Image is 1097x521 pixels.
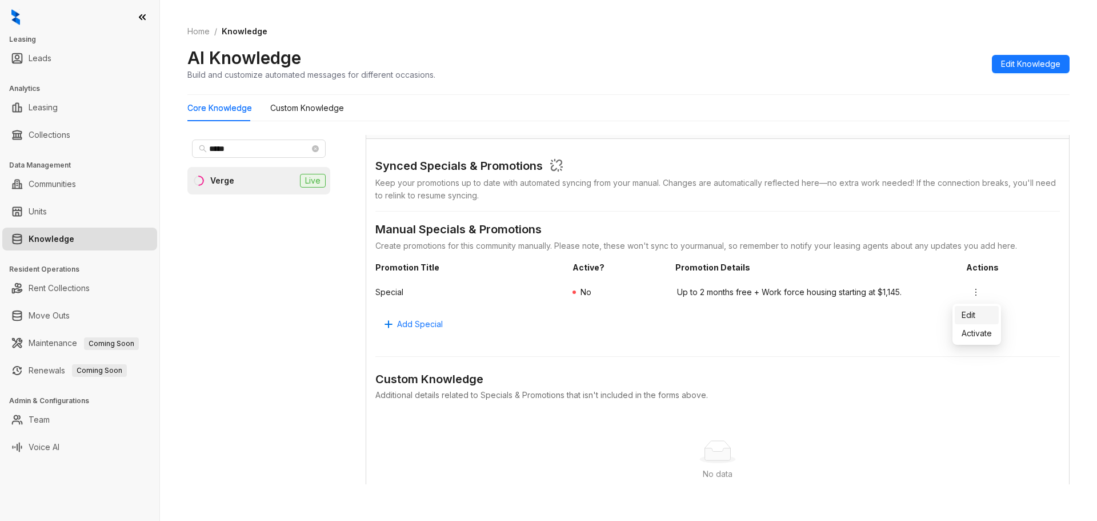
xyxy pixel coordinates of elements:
[29,173,76,196] a: Communities
[572,261,666,274] span: Active?
[375,157,543,176] div: Synced Specials & Promotions
[9,34,159,45] h3: Leasing
[29,408,50,431] a: Team
[992,55,1070,73] button: Edit Knowledge
[580,287,591,297] span: No
[9,396,159,406] h3: Admin & Configurations
[187,47,301,69] h2: AI Knowledge
[2,277,157,300] li: Rent Collections
[2,96,157,119] li: Leasing
[300,174,326,188] span: Live
[312,145,319,152] span: close-circle
[2,332,157,355] li: Maintenance
[2,408,157,431] li: Team
[9,83,159,94] h3: Analytics
[375,177,1060,202] div: Keep your promotions up to date with automated syncing from your manual . Changes are automatical...
[2,47,157,70] li: Leads
[9,264,159,275] h3: Resident Operations
[222,26,267,36] span: Knowledge
[9,160,159,170] h3: Data Management
[2,436,157,459] li: Voice AI
[375,240,1060,252] div: Create promotions for this community manually. Please note, these won't sync to your manual , so ...
[270,102,344,114] div: Custom Knowledge
[971,288,980,297] span: more
[84,337,139,350] span: Coming Soon
[966,261,1060,274] span: Actions
[2,359,157,382] li: Renewals
[2,173,157,196] li: Communities
[29,277,90,300] a: Rent Collections
[2,228,157,250] li: Knowledge
[375,371,1060,388] div: Custom Knowledge
[185,25,212,38] a: Home
[199,145,207,153] span: search
[962,327,992,340] span: Activate
[187,102,252,114] div: Core Knowledge
[375,286,561,299] span: Special
[677,286,956,299] span: Up to 2 months free + Work force housing starting at $1,145.
[29,47,51,70] a: Leads
[2,304,157,327] li: Move Outs
[375,221,1060,240] div: Manual Specials & Promotions
[187,69,435,81] div: Build and customize automated messages for different occasions.
[375,261,563,274] span: Promotion Title
[2,124,157,146] li: Collections
[214,25,217,38] li: /
[2,200,157,223] li: Units
[29,124,70,146] a: Collections
[210,174,234,187] div: Verge
[962,309,992,321] span: Edit
[375,389,1060,401] div: Additional details related to Specials & Promotions that isn't included in the forms above.
[389,468,1046,480] div: No data
[675,261,957,274] span: Promotion Details
[11,9,20,25] img: logo
[29,304,70,327] a: Move Outs
[29,359,127,382] a: RenewalsComing Soon
[29,436,59,459] a: Voice AI
[29,228,74,250] a: Knowledge
[375,315,452,333] button: Add Special
[29,96,58,119] a: Leasing
[1001,58,1060,70] span: Edit Knowledge
[72,364,127,377] span: Coming Soon
[29,200,47,223] a: Units
[397,318,443,331] span: Add Special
